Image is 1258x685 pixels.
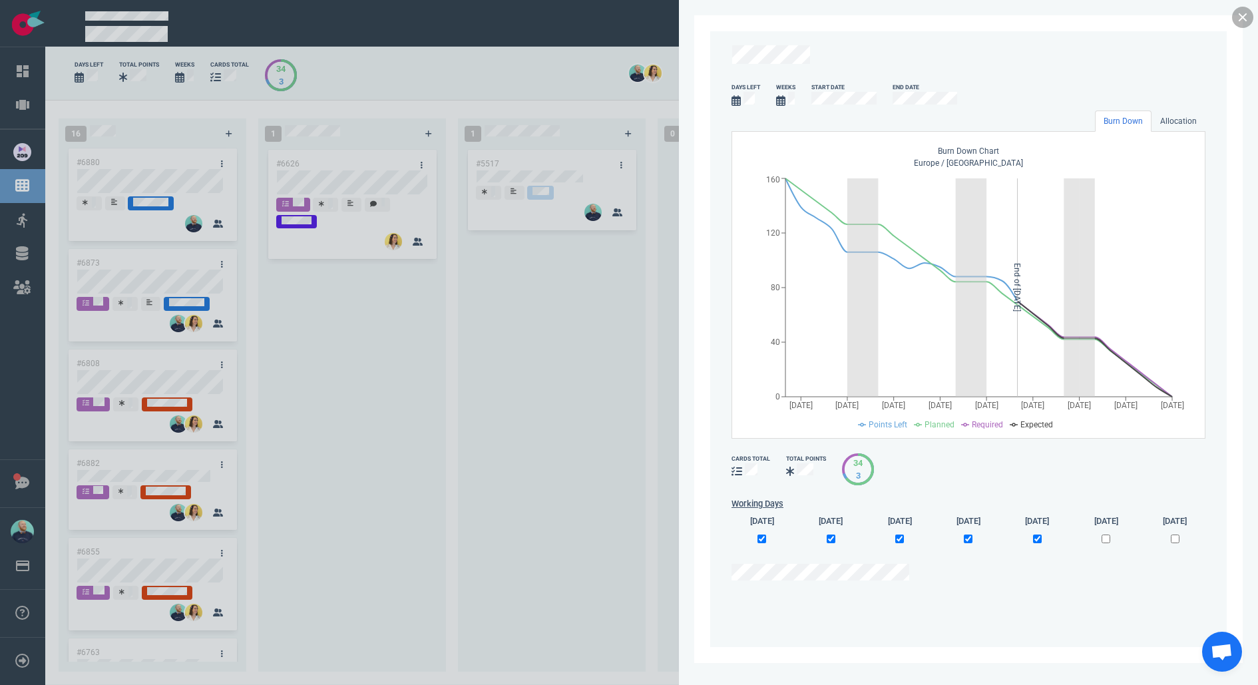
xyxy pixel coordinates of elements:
[1025,515,1049,527] label: [DATE]
[853,457,863,469] div: 34
[853,469,863,482] div: 3
[956,515,980,527] label: [DATE]
[1114,400,1138,409] tspan: [DATE]
[766,175,780,184] tspan: 160
[1095,111,1152,132] a: Burn Down
[975,400,998,409] tspan: [DATE]
[1068,400,1091,409] tspan: [DATE]
[745,145,1191,172] div: Europe / [GEOGRAPHIC_DATA]
[776,83,795,92] div: Weeks
[1012,263,1022,312] tspan: End of [DATE]
[811,83,877,92] div: Start Date
[1020,420,1053,429] span: Expected
[732,83,760,92] div: days left
[888,515,912,527] label: [DATE]
[1152,111,1205,132] a: Allocation
[893,83,958,92] div: End Date
[1021,400,1044,409] tspan: [DATE]
[882,400,905,409] tspan: [DATE]
[771,338,780,347] tspan: 40
[1094,515,1118,527] label: [DATE]
[771,283,780,292] tspan: 80
[972,420,1003,429] span: Required
[766,228,780,238] tspan: 120
[789,400,813,409] tspan: [DATE]
[869,420,907,429] span: Points Left
[775,392,780,401] tspan: 0
[819,515,843,527] label: [DATE]
[929,400,952,409] tspan: [DATE]
[786,455,826,463] div: Total Points
[835,400,859,409] tspan: [DATE]
[938,146,999,156] span: Burn Down Chart
[732,455,770,463] div: cards total
[732,497,1205,510] label: Working Days
[925,420,954,429] span: Planned
[1161,400,1184,409] tspan: [DATE]
[1202,632,1242,672] div: Ouvrir le chat
[750,515,774,527] label: [DATE]
[1163,515,1187,527] label: [DATE]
